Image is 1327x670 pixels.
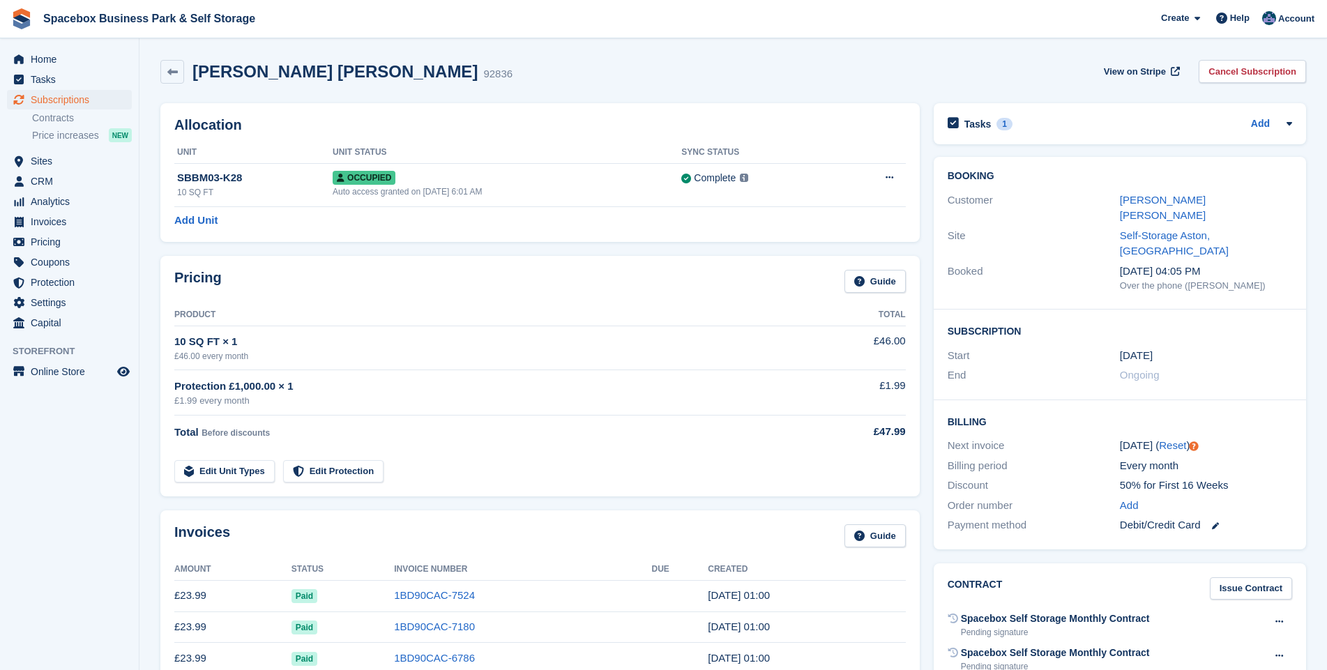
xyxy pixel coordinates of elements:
td: £1.99 [809,370,906,416]
a: menu [7,212,132,231]
a: Add [1251,116,1270,132]
div: [DATE] 04:05 PM [1120,264,1292,280]
span: Paid [291,620,317,634]
a: 1BD90CAC-7524 [394,589,475,601]
a: Guide [844,270,906,293]
h2: Contract [948,577,1003,600]
a: menu [7,252,132,272]
a: menu [7,70,132,89]
div: £46.00 every month [174,350,809,363]
span: Pricing [31,232,114,252]
div: £47.99 [809,424,906,440]
div: Next invoice [948,438,1120,454]
span: Sites [31,151,114,171]
h2: Subscription [948,323,1292,337]
span: Create [1161,11,1189,25]
div: Debit/Credit Card [1120,517,1292,533]
div: Protection £1,000.00 × 1 [174,379,809,395]
div: Billing period [948,458,1120,474]
span: Capital [31,313,114,333]
a: 1BD90CAC-6786 [394,652,475,664]
div: 10 SQ FT [177,186,333,199]
time: 2025-07-28 00:00:51 UTC [708,620,770,632]
span: CRM [31,172,114,191]
a: menu [7,151,132,171]
a: Issue Contract [1210,577,1292,600]
a: menu [7,293,132,312]
div: [DATE] ( ) [1120,438,1292,454]
div: End [948,367,1120,383]
time: 2025-06-28 00:00:23 UTC [708,652,770,664]
th: Invoice Number [394,558,651,581]
a: menu [7,313,132,333]
a: Self-Storage Aston, [GEOGRAPHIC_DATA] [1120,229,1229,257]
span: Subscriptions [31,90,114,109]
time: 2025-06-28 00:00:00 UTC [1120,348,1153,364]
a: Add [1120,498,1139,514]
a: Edit Unit Types [174,460,275,483]
div: Every month [1120,458,1292,474]
th: Sync Status [681,142,837,164]
h2: Pricing [174,270,222,293]
th: Due [651,558,708,581]
a: menu [7,192,132,211]
div: SBBM03-K28 [177,170,333,186]
div: Pending signature [961,626,1150,639]
a: [PERSON_NAME] [PERSON_NAME] [1120,194,1206,222]
div: Spacebox Self Storage Monthly Contract [961,611,1150,626]
div: Site [948,228,1120,259]
h2: Invoices [174,524,230,547]
a: Spacebox Business Park & Self Storage [38,7,261,30]
a: 1BD90CAC-7180 [394,620,475,632]
span: Tasks [31,70,114,89]
span: Help [1230,11,1250,25]
th: Unit Status [333,142,681,164]
a: Preview store [115,363,132,380]
th: Unit [174,142,333,164]
div: Discount [948,478,1120,494]
div: NEW [109,128,132,142]
div: £1.99 every month [174,394,809,408]
span: Total [174,426,199,438]
div: Order number [948,498,1120,514]
th: Status [291,558,394,581]
h2: Allocation [174,117,906,133]
span: Settings [31,293,114,312]
a: Cancel Subscription [1199,60,1306,83]
div: Start [948,348,1120,364]
h2: Tasks [964,118,992,130]
div: Booked [948,264,1120,293]
h2: Booking [948,171,1292,182]
span: Account [1278,12,1314,26]
td: £23.99 [174,611,291,643]
span: Occupied [333,171,395,185]
a: menu [7,273,132,292]
div: Complete [694,171,736,185]
a: menu [7,172,132,191]
a: Reset [1159,439,1186,451]
a: Price increases NEW [32,128,132,143]
div: Customer [948,192,1120,224]
th: Amount [174,558,291,581]
td: £46.00 [809,326,906,370]
div: Over the phone ([PERSON_NAME]) [1120,279,1292,293]
div: 92836 [483,66,513,82]
th: Total [809,304,906,326]
div: Tooltip anchor [1188,440,1200,452]
span: Paid [291,589,317,603]
img: icon-info-grey-7440780725fd019a000dd9b08b2336e03edf1995a4989e88bcd33f0948082b44.svg [740,174,748,182]
span: Paid [291,652,317,666]
div: 1 [996,118,1013,130]
a: Guide [844,524,906,547]
h2: Billing [948,414,1292,428]
span: Invoices [31,212,114,231]
div: Auto access granted on [DATE] 6:01 AM [333,185,681,198]
span: Storefront [13,344,139,358]
td: £23.99 [174,580,291,611]
th: Product [174,304,809,326]
span: Price increases [32,129,99,142]
a: menu [7,90,132,109]
span: Analytics [31,192,114,211]
span: Online Store [31,362,114,381]
div: 10 SQ FT × 1 [174,334,809,350]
